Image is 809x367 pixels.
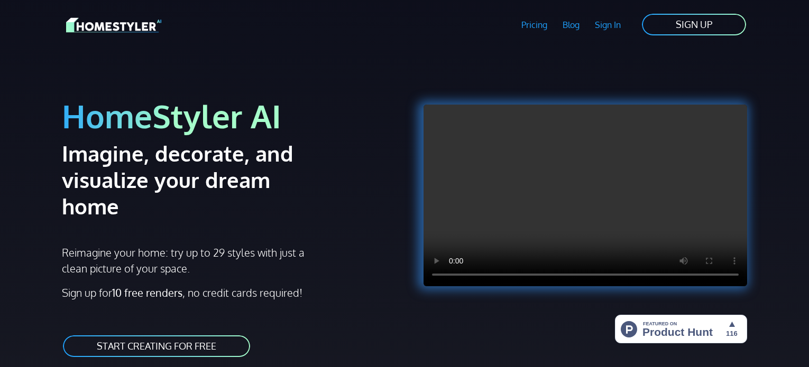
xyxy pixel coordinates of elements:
[62,244,314,276] p: Reimagine your home: try up to 29 styles with just a clean picture of your space.
[62,140,331,219] h2: Imagine, decorate, and visualize your dream home
[514,13,555,37] a: Pricing
[555,13,587,37] a: Blog
[62,96,398,136] h1: HomeStyler AI
[112,286,182,299] strong: 10 free renders
[615,315,747,343] img: HomeStyler AI - Interior Design Made Easy: One Click to Your Dream Home | Product Hunt
[587,13,628,37] a: Sign In
[62,285,398,300] p: Sign up for , no credit cards required!
[62,334,251,358] a: START CREATING FOR FREE
[641,13,747,36] a: SIGN UP
[66,16,161,34] img: HomeStyler AI logo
